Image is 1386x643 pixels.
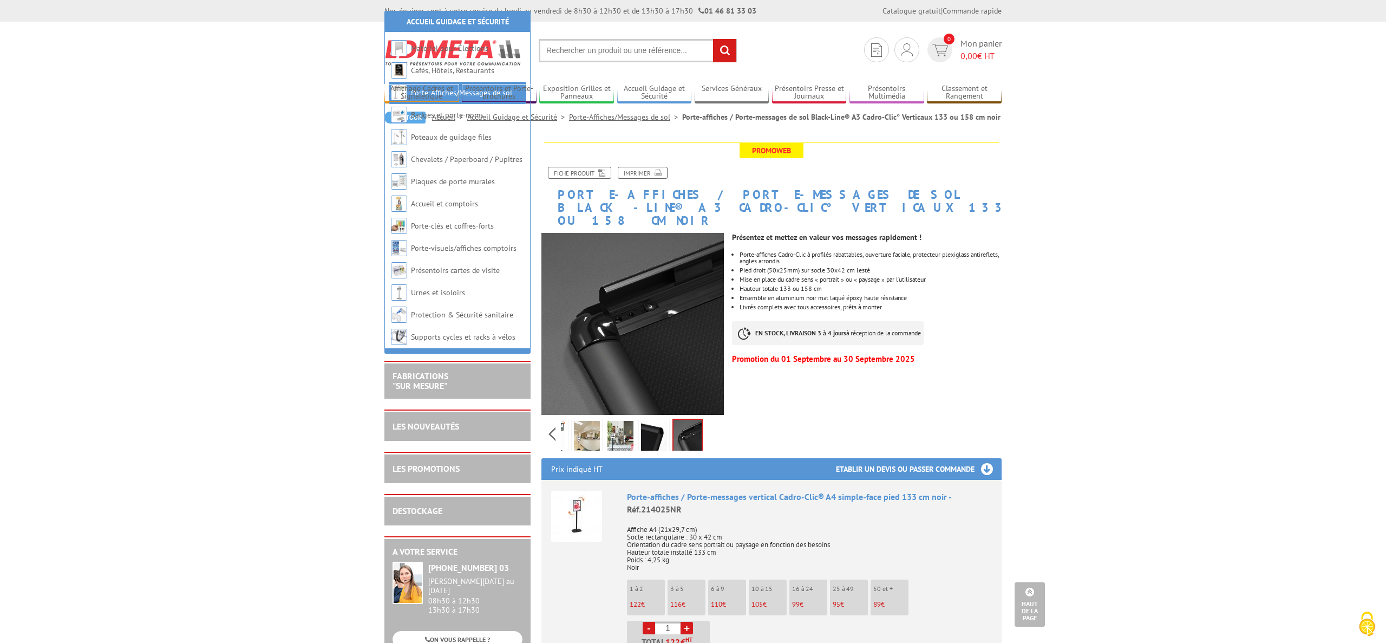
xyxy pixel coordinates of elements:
[740,304,1002,310] li: Livrés complets avec tous accessoires, prêts à monter
[849,84,924,102] a: Présentoirs Multimédia
[643,622,655,634] a: -
[960,37,1002,62] span: Mon panier
[833,601,868,608] p: €
[411,199,478,209] a: Accueil et comptoirs
[674,420,702,453] img: vision_1_214025nr.jpg
[462,84,537,102] a: Présentoirs et Porte-brochures
[393,463,460,474] a: LES PROMOTIONS
[732,356,1002,362] p: Promotion du 01 Septembre au 30 Septembre 2025
[932,44,948,56] img: devis rapide
[627,504,682,515] span: Réf.214025NR
[411,288,465,297] a: Urnes et isoloirs
[670,600,682,609] span: 116
[960,50,977,61] span: 0,00
[740,143,803,158] span: Promoweb
[391,40,407,56] img: Matériel pour Élections
[428,577,522,595] div: [PERSON_NAME][DATE] au [DATE]
[391,129,407,145] img: Poteaux de guidage files
[393,421,459,432] a: LES NOUVEAUTÉS
[1348,606,1386,643] button: Cookies (fenêtre modale)
[391,307,407,323] img: Protection & Sécurité sanitaire
[547,425,557,443] span: Previous
[925,37,1002,62] a: devis rapide 0 Mon panier 0,00€ HT
[630,600,641,609] span: 122
[833,585,868,593] p: 25 à 49
[411,221,494,231] a: Porte-clés et coffres-forts
[391,329,407,345] img: Supports cycles et racks à vélos
[411,177,495,186] a: Plaques de porte murales
[711,600,722,609] span: 110
[751,600,763,609] span: 105
[574,421,600,454] img: porte_affiches_porte_messages_214025nr.jpg
[755,329,846,337] strong: EN STOCK, LIVRAISON 3 à 4 jours
[391,218,407,234] img: Porte-clés et coffres-forts
[391,107,407,123] img: Badges et porte-noms
[411,310,513,320] a: Protection & Sécurité sanitaire
[630,585,665,593] p: 1 à 2
[1354,610,1381,638] img: Cookies (fenêtre modale)
[428,562,509,573] strong: [PHONE_NUMBER] 03
[682,112,1001,122] li: Porte-affiches / Porte-messages de sol Black-Line® A3 Cadro-Clic° Verticaux 133 ou 158 cm noir
[871,43,882,57] img: devis rapide
[393,547,522,557] h2: A votre service
[411,132,492,142] a: Poteaux de guidage files
[393,505,442,516] a: DESTOCKAGE
[751,585,787,593] p: 10 à 15
[411,265,500,275] a: Présentoirs cartes de visite
[711,601,746,608] p: €
[882,6,941,16] a: Catalogue gratuit
[740,267,1002,274] p: Pied droit (50x25mm) sur socle 30x42 cm lesté
[944,34,954,44] span: 0
[569,112,682,122] a: Porte-Affiches/Messages de sol
[713,39,736,62] input: rechercher
[732,232,921,242] strong: Présentez et mettez en valeur vos messages rapidement !
[411,332,515,342] a: Supports cycles et racks à vélos
[384,84,459,102] a: Affichage Cadres et Signalétique
[792,600,800,609] span: 99
[792,585,827,593] p: 16 à 24
[960,50,1002,62] span: € HT
[698,6,756,16] strong: 01 46 81 33 03
[670,601,705,608] p: €
[751,601,787,608] p: €
[617,84,692,102] a: Accueil Guidage et Sécurité
[873,601,908,608] p: €
[391,62,407,79] img: Cafés, Hôtels, Restaurants
[740,295,1002,301] li: Ensemble en aluminium noir mat laqué époxy haute résistance
[393,371,448,391] a: FABRICATIONS"Sur Mesure"
[792,601,827,608] p: €
[836,458,1002,480] h3: Etablir un devis ou passer commande
[541,233,724,415] img: vision_1_214025nr.jpg
[627,518,992,571] p: Affiche A4 (21x29,7 cm) Socle rectangulaire : 30 x 42 cm Orientation du cadre sens portrait ou pa...
[391,262,407,278] img: Présentoirs cartes de visite
[539,39,737,62] input: Rechercher un produit ou une référence...
[428,577,522,614] div: 08h30 à 12h30 13h30 à 17h30
[539,84,614,102] a: Exposition Grilles et Panneaux
[391,284,407,301] img: Urnes et isoloirs
[740,285,1002,292] p: Hauteur totale 133 ou 158 cm
[711,585,746,593] p: 6 à 9
[384,5,756,16] div: Nos équipes sont à votre service du lundi au vendredi de 8h30 à 12h30 et de 13h30 à 17h30
[732,321,924,345] p: à réception de la commande
[391,196,407,212] img: Accueil et comptoirs
[411,243,517,253] a: Porte-visuels/affiches comptoirs
[391,173,407,190] img: Plaques de porte murales
[943,6,1002,16] a: Commande rapide
[407,17,509,27] a: Accueil Guidage et Sécurité
[833,600,840,609] span: 95
[548,167,611,179] a: Fiche produit
[873,585,908,593] p: 50 et +
[551,491,602,542] img: Porte-affiches / Porte-messages vertical Cadro-Clic® A4 simple-face pied 133 cm noir
[927,84,1002,102] a: Classement et Rangement
[391,240,407,256] img: Porte-visuels/affiches comptoirs
[618,167,668,179] a: Imprimer
[630,601,665,608] p: €
[1015,582,1045,627] a: Haut de la page
[873,600,881,609] span: 89
[627,491,992,516] div: Porte-affiches / Porte-messages vertical Cadro-Clic® A4 simple-face pied 133 cm noir -
[681,622,693,634] a: +
[411,66,494,75] a: Cafés, Hôtels, Restaurants
[901,43,913,56] img: devis rapide
[641,421,667,454] img: 214025nr_angle.jpg
[670,585,705,593] p: 3 à 5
